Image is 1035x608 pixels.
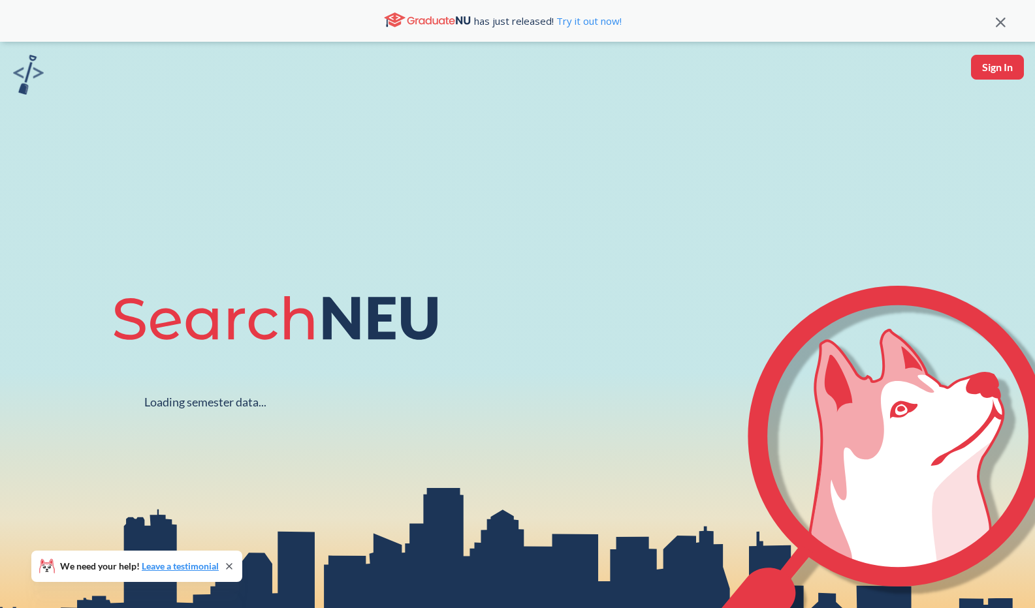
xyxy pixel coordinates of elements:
a: sandbox logo [13,55,44,99]
span: We need your help! [60,562,219,571]
div: Loading semester data... [144,395,266,410]
a: Try it out now! [554,14,622,27]
span: has just released! [474,14,622,28]
button: Sign In [971,55,1024,80]
a: Leave a testimonial [142,560,219,571]
img: sandbox logo [13,55,44,95]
